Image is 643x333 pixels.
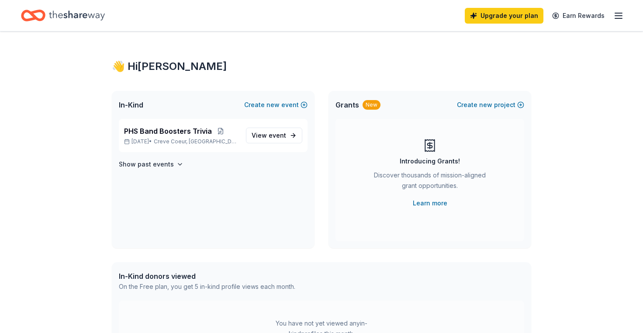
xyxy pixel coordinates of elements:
span: event [269,132,286,139]
button: Show past events [119,159,183,170]
span: new [266,100,280,110]
span: new [479,100,492,110]
a: Home [21,5,105,26]
a: View event [246,128,302,143]
a: Learn more [413,198,447,208]
button: Createnewevent [244,100,308,110]
span: Creve Coeur, [GEOGRAPHIC_DATA] [154,138,239,145]
div: On the Free plan, you get 5 in-kind profile views each month. [119,281,295,292]
span: View [252,130,286,141]
div: New [363,100,380,110]
span: In-Kind [119,100,143,110]
h4: Show past events [119,159,174,170]
div: Introducing Grants! [400,156,460,166]
a: Upgrade your plan [465,8,543,24]
p: [DATE] • [124,138,239,145]
button: Createnewproject [457,100,524,110]
div: 👋 Hi [PERSON_NAME] [112,59,531,73]
span: Grants [335,100,359,110]
div: Discover thousands of mission-aligned grant opportunities. [370,170,489,194]
div: In-Kind donors viewed [119,271,295,281]
a: Earn Rewards [547,8,610,24]
span: PHS Band Boosters Trivia [124,126,212,136]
